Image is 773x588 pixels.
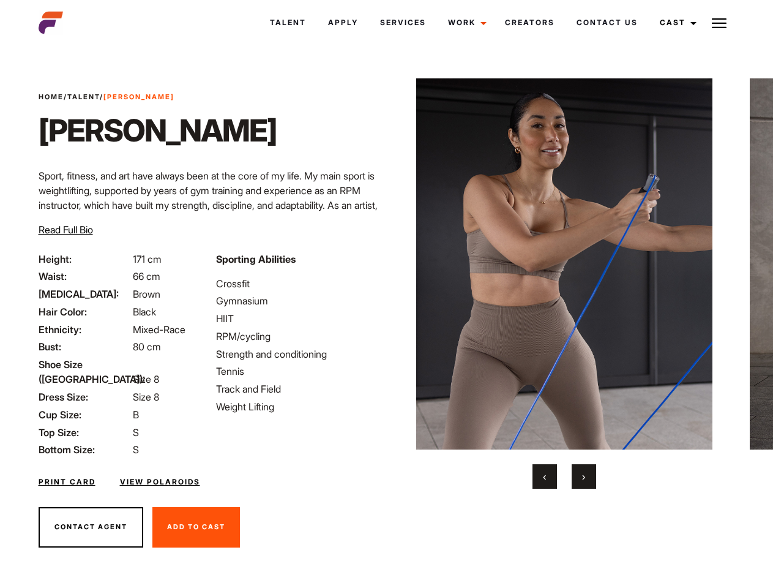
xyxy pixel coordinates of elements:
[133,373,159,385] span: Size 8
[39,287,130,301] span: [MEDICAL_DATA]:
[39,112,277,149] h1: [PERSON_NAME]
[649,6,704,39] a: Cast
[566,6,649,39] a: Contact Us
[39,304,130,319] span: Hair Color:
[39,252,130,266] span: Height:
[133,426,139,439] span: S
[216,276,379,291] li: Crossfit
[437,6,494,39] a: Work
[39,407,130,422] span: Cup Size:
[216,311,379,326] li: HIIT
[39,92,64,101] a: Home
[543,470,546,483] span: Previous
[369,6,437,39] a: Services
[712,16,726,31] img: Burger icon
[133,306,156,318] span: Black
[216,399,379,414] li: Weight Lifting
[120,477,200,488] a: View Polaroids
[133,270,160,282] span: 66 cm
[39,168,379,242] p: Sport, fitness, and art have always been at the core of my life. My main sport is weightlifting, ...
[494,6,566,39] a: Creators
[582,470,585,483] span: Next
[39,224,93,236] span: Read Full Bio
[216,293,379,308] li: Gymnasium
[39,442,130,457] span: Bottom Size:
[133,253,162,265] span: 171 cm
[133,323,185,336] span: Mixed-Race
[39,339,130,354] span: Bust:
[216,382,379,396] li: Track and Field
[39,425,130,440] span: Top Size:
[39,10,63,35] img: cropped-aefm-brand-fav-22-square.png
[216,329,379,344] li: RPM/cycling
[133,391,159,403] span: Size 8
[152,507,240,548] button: Add To Cast
[39,477,95,488] a: Print Card
[216,364,379,379] li: Tennis
[216,253,296,265] strong: Sporting Abilities
[133,443,139,456] span: S
[39,322,130,337] span: Ethnicity:
[216,347,379,361] li: Strength and conditioning
[259,6,317,39] a: Talent
[39,357,130,386] span: Shoe Size ([GEOGRAPHIC_DATA]):
[39,92,174,102] span: / /
[133,409,139,421] span: B
[133,288,160,300] span: Brown
[67,92,100,101] a: Talent
[39,390,130,404] span: Dress Size:
[317,6,369,39] a: Apply
[103,92,174,101] strong: [PERSON_NAME]
[133,341,161,353] span: 80 cm
[39,269,130,284] span: Waist:
[39,222,93,237] button: Read Full Bio
[39,507,143,548] button: Contact Agent
[167,522,225,531] span: Add To Cast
